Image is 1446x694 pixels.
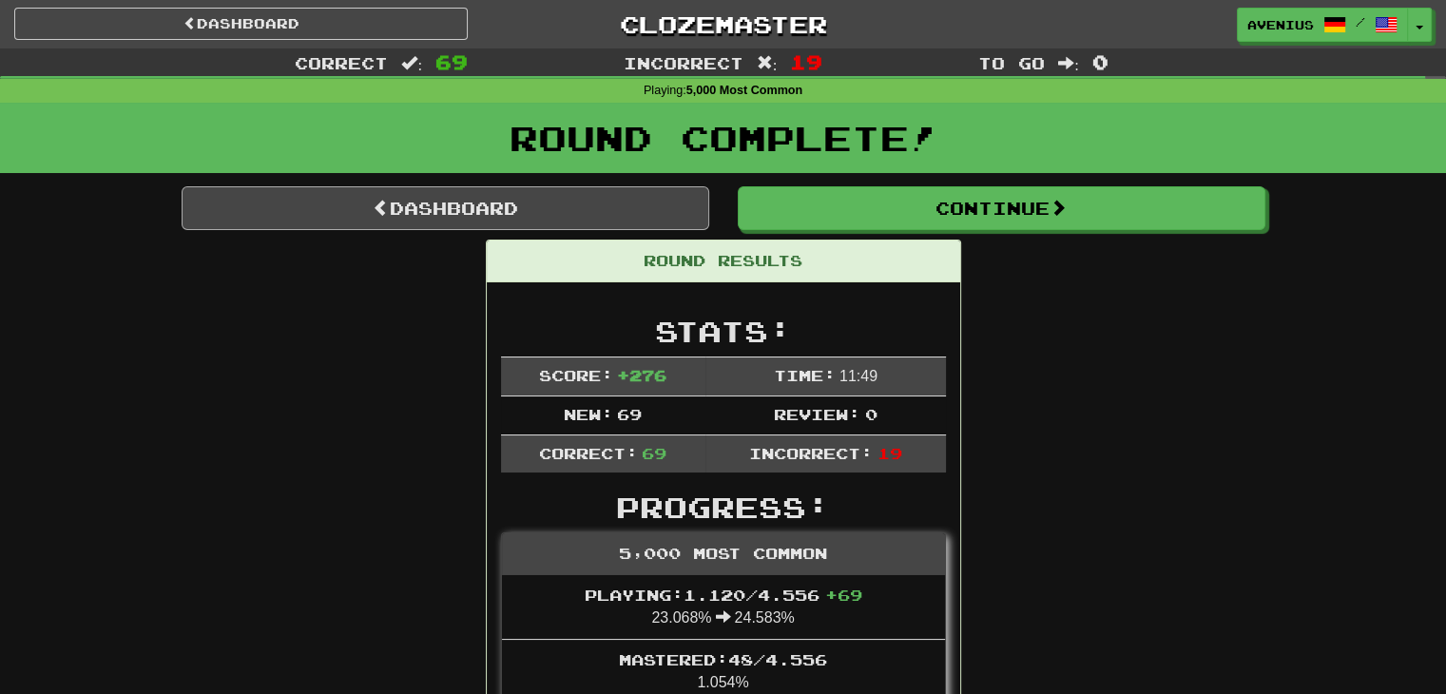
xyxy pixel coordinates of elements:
span: 19 [877,444,901,462]
li: 23.068% 24.583% [502,575,945,640]
span: Score: [539,366,613,384]
span: 0 [864,405,877,423]
span: Time: [773,366,835,384]
span: Avenius [1247,16,1314,33]
span: Incorrect [624,53,743,72]
h2: Stats: [501,316,946,347]
span: / [1356,15,1365,29]
span: 11 : 49 [839,368,877,384]
h2: Progress: [501,492,946,523]
div: 5,000 Most Common [502,533,945,575]
span: Correct [295,53,388,72]
span: 69 [642,444,666,462]
span: : [401,55,422,71]
span: + 276 [617,366,666,384]
a: Clozemaster [496,8,950,41]
button: Continue [738,186,1265,230]
a: Avenius / [1237,8,1408,42]
span: Playing: 1.120 / 4.556 [585,586,862,604]
span: Review: [774,405,860,423]
span: New: [564,405,613,423]
span: Incorrect: [749,444,873,462]
span: 69 [435,50,468,73]
span: 69 [617,405,642,423]
div: Round Results [487,241,960,282]
span: 19 [790,50,822,73]
a: Dashboard [182,186,709,230]
strong: 5,000 Most Common [686,84,802,97]
span: Correct: [539,444,638,462]
span: To go [978,53,1045,72]
h1: Round Complete! [7,119,1439,157]
span: 0 [1092,50,1109,73]
span: Mastered: 48 / 4.556 [619,650,827,668]
a: Dashboard [14,8,468,40]
span: : [757,55,778,71]
span: + 69 [825,586,862,604]
span: : [1058,55,1079,71]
